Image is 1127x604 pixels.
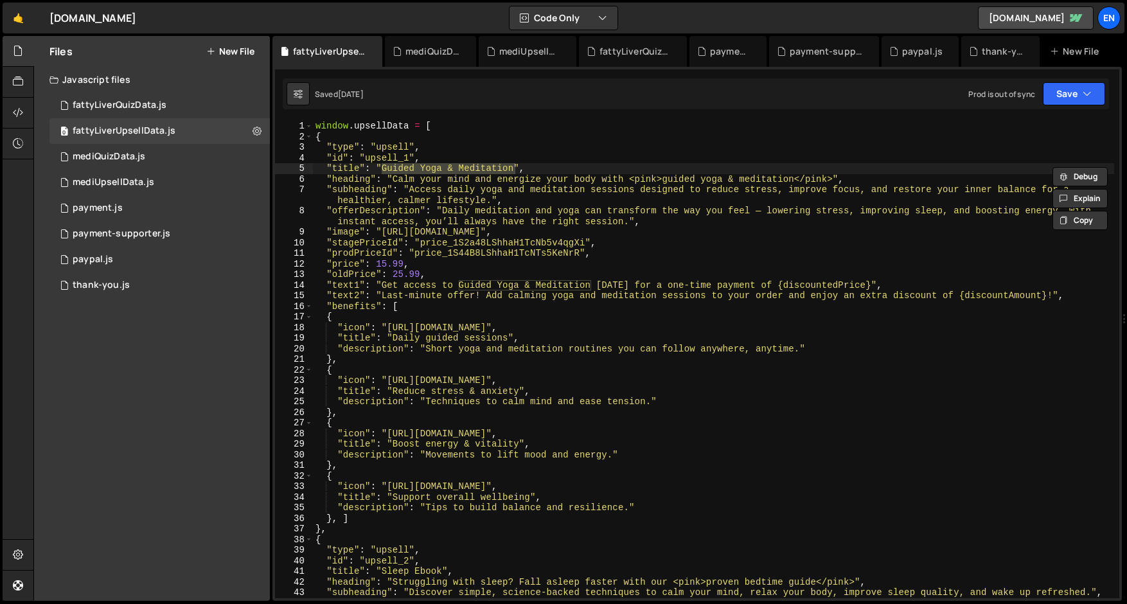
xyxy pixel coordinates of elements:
[275,269,313,280] div: 13
[275,535,313,546] div: 38
[73,100,166,111] div: fattyLiverQuizData.js
[1052,189,1108,208] button: Explain
[599,45,671,58] div: fattyLiverQuizData.js
[275,396,313,407] div: 25
[275,429,313,440] div: 28
[275,259,313,270] div: 12
[275,513,313,524] div: 36
[405,45,461,58] div: mediQuizData.js
[275,471,313,482] div: 32
[275,290,313,301] div: 15
[275,460,313,471] div: 31
[275,238,313,249] div: 10
[49,93,270,118] div: 16956/46566.js
[73,125,175,137] div: fattyLiverUpsellData.js
[275,587,313,598] div: 43
[275,492,313,503] div: 34
[275,439,313,450] div: 29
[1050,45,1104,58] div: New File
[275,312,313,323] div: 17
[73,228,170,240] div: payment-supporter.js
[73,254,113,265] div: paypal.js
[49,10,136,26] div: [DOMAIN_NAME]
[275,153,313,164] div: 4
[275,121,313,132] div: 1
[275,375,313,386] div: 23
[275,333,313,344] div: 19
[1052,167,1108,186] button: Debug
[49,272,270,298] div: 16956/46524.js
[73,202,123,214] div: payment.js
[790,45,864,58] div: payment-supporter.js
[510,6,617,30] button: Code Only
[34,67,270,93] div: Javascript files
[275,524,313,535] div: 37
[275,365,313,376] div: 22
[275,227,313,238] div: 9
[275,502,313,513] div: 35
[902,45,943,58] div: paypal.js
[710,45,751,58] div: payment.js
[275,450,313,461] div: 30
[275,206,313,227] div: 8
[275,280,313,291] div: 14
[275,184,313,206] div: 7
[49,247,270,272] div: 16956/46550.js
[275,418,313,429] div: 27
[338,89,364,100] div: [DATE]
[275,577,313,588] div: 42
[275,344,313,355] div: 20
[49,221,270,247] div: 16956/46552.js
[1097,6,1121,30] a: En
[206,46,254,57] button: New File
[275,301,313,312] div: 16
[315,89,364,100] div: Saved
[499,45,561,58] div: mediUpsellData.js
[982,45,1024,58] div: thank-you.js
[275,556,313,567] div: 40
[275,386,313,397] div: 24
[49,118,270,144] div: 16956/46565.js
[275,132,313,143] div: 2
[275,481,313,492] div: 33
[275,248,313,259] div: 11
[73,280,130,291] div: thank-you.js
[275,545,313,556] div: 39
[275,566,313,577] div: 41
[1043,82,1105,105] button: Save
[49,144,270,170] : 16956/46700.js
[60,127,68,138] span: 0
[275,407,313,418] div: 26
[293,45,367,58] div: fattyLiverUpsellData.js
[1052,211,1108,230] button: Copy
[275,323,313,333] div: 18
[275,142,313,153] div: 3
[978,6,1094,30] a: [DOMAIN_NAME]
[275,174,313,185] div: 6
[73,151,145,163] div: mediQuizData.js
[275,354,313,365] div: 21
[73,177,154,188] div: mediUpsellData.js
[49,44,73,58] h2: Files
[49,195,270,221] div: 16956/46551.js
[49,170,270,195] div: 16956/46701.js
[3,3,34,33] a: 🤙
[968,89,1035,100] div: Prod is out of sync
[275,163,313,174] div: 5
